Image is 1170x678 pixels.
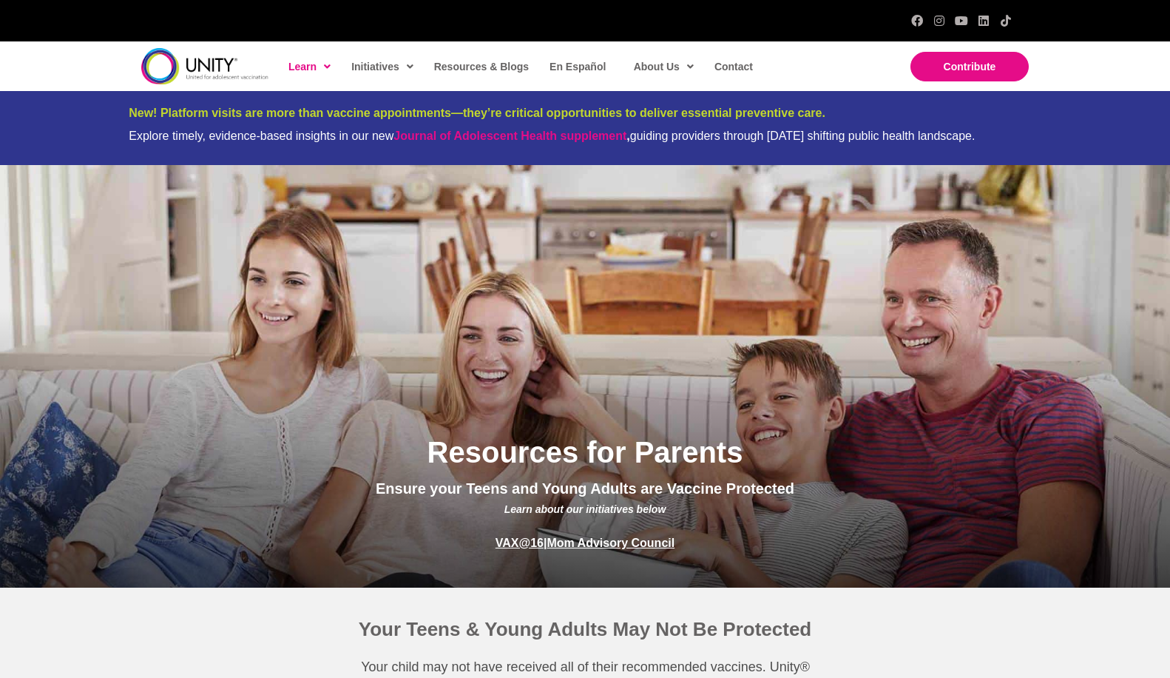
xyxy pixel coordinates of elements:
[427,436,743,469] span: Resources for Parents
[178,532,992,554] p: |
[359,618,812,640] span: Your Teens & Young Adults May Not Be Protected
[714,61,753,73] span: Contact
[193,479,977,517] p: Ensure your Teens and Young Adults are Vaccine Protected
[504,503,666,515] span: Learn about our initiatives below
[910,52,1029,81] a: Contribute
[956,15,967,27] a: YouTube
[550,61,606,73] span: En Español
[393,130,629,142] strong: ,
[911,15,923,27] a: Facebook
[496,537,544,549] a: VAX@16
[141,48,268,84] img: unity-logo-dark
[129,107,825,119] span: New! Platform visits are more than vaccine appointments—they’re critical opportunities to deliver...
[351,56,413,78] span: Initiatives
[393,130,626,142] a: Journal of Adolescent Health supplement
[288,56,331,78] span: Learn
[1000,15,1012,27] a: TikTok
[634,56,694,78] span: About Us
[427,50,535,84] a: Resources & Blogs
[944,61,996,73] span: Contribute
[547,537,674,549] a: Mom Advisory Council
[129,129,1041,143] div: Explore timely, evidence-based insights in our new guiding providers through [DATE] shifting publ...
[542,50,612,84] a: En Español
[978,15,990,27] a: LinkedIn
[434,61,529,73] span: Resources & Blogs
[933,15,945,27] a: Instagram
[626,50,700,84] a: About Us
[707,50,759,84] a: Contact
